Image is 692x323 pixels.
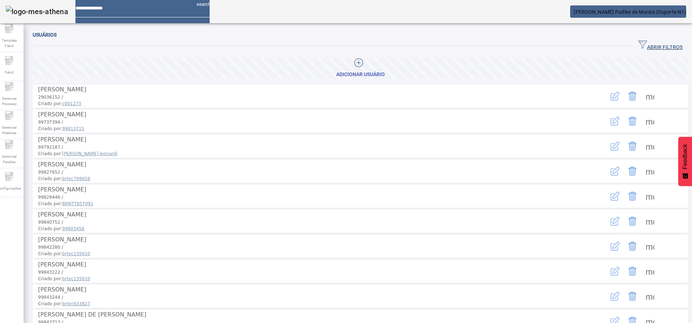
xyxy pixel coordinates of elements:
span: 99829446 / [38,195,63,200]
span: [PERSON_NAME] [38,261,86,268]
span: Criado por: [38,175,578,182]
button: Delete [624,137,641,155]
span: [PERSON_NAME] DE [PERSON_NAME] [38,311,146,318]
span: c001273 [62,101,81,106]
button: Delete [624,162,641,180]
span: Criado por: [38,225,578,232]
span: Feedback [682,144,688,169]
span: BRNTT857091 [62,201,94,206]
button: Delete [624,87,641,105]
span: Criado por: [38,250,578,257]
span: 99843244 / [38,295,63,300]
span: Criado por: [38,150,578,157]
span: 99792187 / [38,145,63,150]
span: 99827652 / [38,170,63,175]
button: Delete [624,187,641,205]
span: Usuários [33,32,57,38]
button: Mais [641,112,659,130]
button: Delete [624,112,641,130]
button: Delete [624,262,641,280]
span: Criado por: [38,125,578,132]
span: [PERSON_NAME] Pudles de Morais (Suporte N1) [574,9,686,15]
span: [PERSON_NAME] [38,236,86,243]
span: [PERSON_NAME] [38,211,86,218]
span: [PERSON_NAME] [38,111,86,118]
span: Criado por: [38,100,578,107]
button: Delete [624,237,641,255]
span: [PERSON_NAME].leonardi [62,151,118,156]
span: 99842280 / [38,245,63,250]
button: Mais [641,262,659,280]
span: brtec799658 [62,176,90,181]
span: 99803458 [62,226,85,231]
button: Mais [641,87,659,105]
span: [PERSON_NAME] [38,86,86,93]
span: ABRIR FILTROS [638,40,683,51]
button: Delete [624,212,641,230]
span: Criado por: [38,301,578,307]
span: brtec135610 [62,276,90,281]
button: Mais [641,237,659,255]
button: Mais [641,212,659,230]
span: [PERSON_NAME] [38,286,86,293]
span: brtec633827 [62,301,90,306]
button: Delete [624,287,641,305]
span: 99813715 [62,126,85,131]
span: [PERSON_NAME] [38,186,86,193]
button: Mais [641,287,659,305]
button: Mais [641,187,659,205]
span: [PERSON_NAME] [38,136,86,143]
span: [PERSON_NAME] [38,161,86,168]
span: 99737394 / [38,120,63,125]
span: Fabril [3,67,16,77]
button: Mais [641,162,659,180]
button: ABRIR FILTROS [633,39,688,52]
button: Mais [641,137,659,155]
span: 29036152 / [38,95,63,100]
div: Adicionar Usuário [336,71,385,78]
img: logo-mes-athena [6,6,68,17]
span: brtec135610 [62,251,90,256]
span: Criado por: [38,200,578,207]
button: Feedback - Mostrar pesquisa [678,137,692,186]
button: Adicionar Usuário [33,58,688,79]
span: Criado por: [38,276,578,282]
span: 99840752 / [38,220,63,225]
span: 99843222 / [38,270,63,275]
